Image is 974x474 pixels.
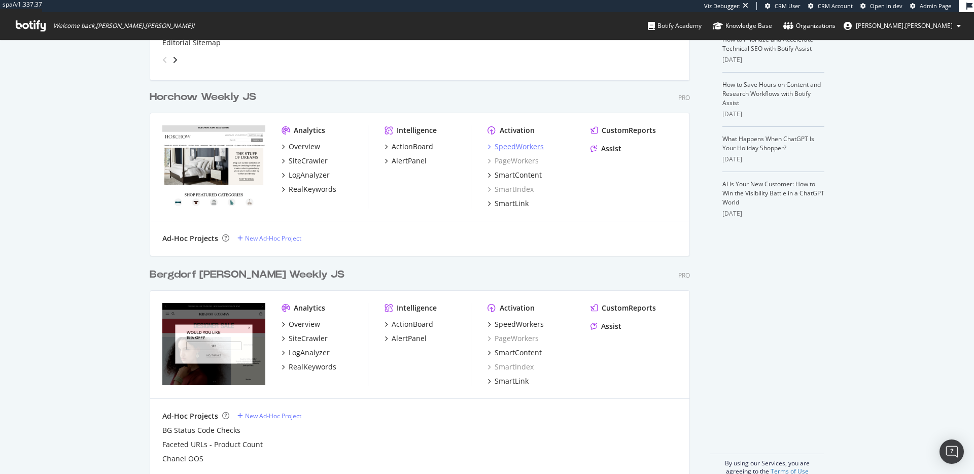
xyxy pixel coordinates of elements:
[385,142,433,152] a: ActionBoard
[158,52,171,68] div: angle-left
[282,319,320,329] a: Overview
[500,125,535,136] div: Activation
[601,321,621,331] div: Assist
[392,333,427,344] div: AlertPanel
[488,333,539,344] a: PageWorkers
[162,411,218,421] div: Ad-Hoc Projects
[237,234,301,243] a: New Ad-Hoc Project
[171,55,179,65] div: angle-right
[870,2,902,10] span: Open in dev
[282,184,336,194] a: RealKeywords
[722,180,824,207] a: AI Is Your New Customer: How to Win the Visibility Battle in a ChatGPT World
[488,376,529,386] a: SmartLink
[722,80,821,107] a: How to Save Hours on Content and Research Workflows with Botify Assist
[713,21,772,31] div: Knowledge Base
[294,303,325,313] div: Analytics
[289,170,330,180] div: LogAnalyzer
[648,21,702,31] div: Botify Academy
[648,12,702,40] a: Botify Academy
[397,303,437,313] div: Intelligence
[704,2,741,10] div: Viz Debugger:
[162,454,203,464] a: Chanel OOS
[860,2,902,10] a: Open in dev
[150,267,349,282] a: Bergdorf [PERSON_NAME] Weekly JS
[495,319,544,329] div: SpeedWorkers
[722,55,824,64] div: [DATE]
[601,144,621,154] div: Assist
[162,38,221,48] a: Editorial Sitemap
[289,319,320,329] div: Overview
[722,134,814,152] a: What Happens When ChatGPT Is Your Holiday Shopper?
[282,170,330,180] a: LogAnalyzer
[282,156,328,166] a: SiteCrawler
[940,439,964,464] div: Open Intercom Messenger
[495,198,529,209] div: SmartLink
[775,2,801,10] span: CRM User
[289,142,320,152] div: Overview
[678,271,690,280] div: Pro
[385,319,433,329] a: ActionBoard
[722,155,824,164] div: [DATE]
[818,2,853,10] span: CRM Account
[289,184,336,194] div: RealKeywords
[783,12,836,40] a: Organizations
[488,170,542,180] a: SmartContent
[488,319,544,329] a: SpeedWorkers
[488,362,534,372] a: SmartIndex
[392,142,433,152] div: ActionBoard
[294,125,325,136] div: Analytics
[722,209,824,218] div: [DATE]
[765,2,801,10] a: CRM User
[385,156,427,166] a: AlertPanel
[856,21,953,30] span: joe.mcdonald
[392,156,427,166] div: AlertPanel
[678,93,690,102] div: Pro
[722,110,824,119] div: [DATE]
[162,125,265,208] img: horchow.com
[590,303,656,313] a: CustomReports
[150,90,256,105] div: Horchow Weekly JS
[488,184,534,194] a: SmartIndex
[500,303,535,313] div: Activation
[590,144,621,154] a: Assist
[53,22,194,30] span: Welcome back, [PERSON_NAME].[PERSON_NAME] !
[495,376,529,386] div: SmartLink
[488,198,529,209] a: SmartLink
[488,156,539,166] a: PageWorkers
[392,319,433,329] div: ActionBoard
[162,233,218,244] div: Ad-Hoc Projects
[162,439,263,450] a: Faceted URLs - Product Count
[495,348,542,358] div: SmartContent
[289,348,330,358] div: LogAnalyzer
[495,142,544,152] div: SpeedWorkers
[289,333,328,344] div: SiteCrawler
[289,156,328,166] div: SiteCrawler
[602,125,656,136] div: CustomReports
[910,2,951,10] a: Admin Page
[808,2,853,10] a: CRM Account
[150,267,344,282] div: Bergdorf [PERSON_NAME] Weekly JS
[245,234,301,243] div: New Ad-Hoc Project
[162,303,265,385] img: bergdorfgoodman.com
[488,142,544,152] a: SpeedWorkers
[282,362,336,372] a: RealKeywords
[245,412,301,420] div: New Ad-Hoc Project
[385,333,427,344] a: AlertPanel
[282,333,328,344] a: SiteCrawler
[282,348,330,358] a: LogAnalyzer
[289,362,336,372] div: RealKeywords
[920,2,951,10] span: Admin Page
[397,125,437,136] div: Intelligence
[162,425,240,435] a: BG Status Code Checks
[237,412,301,420] a: New Ad-Hoc Project
[590,125,656,136] a: CustomReports
[282,142,320,152] a: Overview
[590,321,621,331] a: Assist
